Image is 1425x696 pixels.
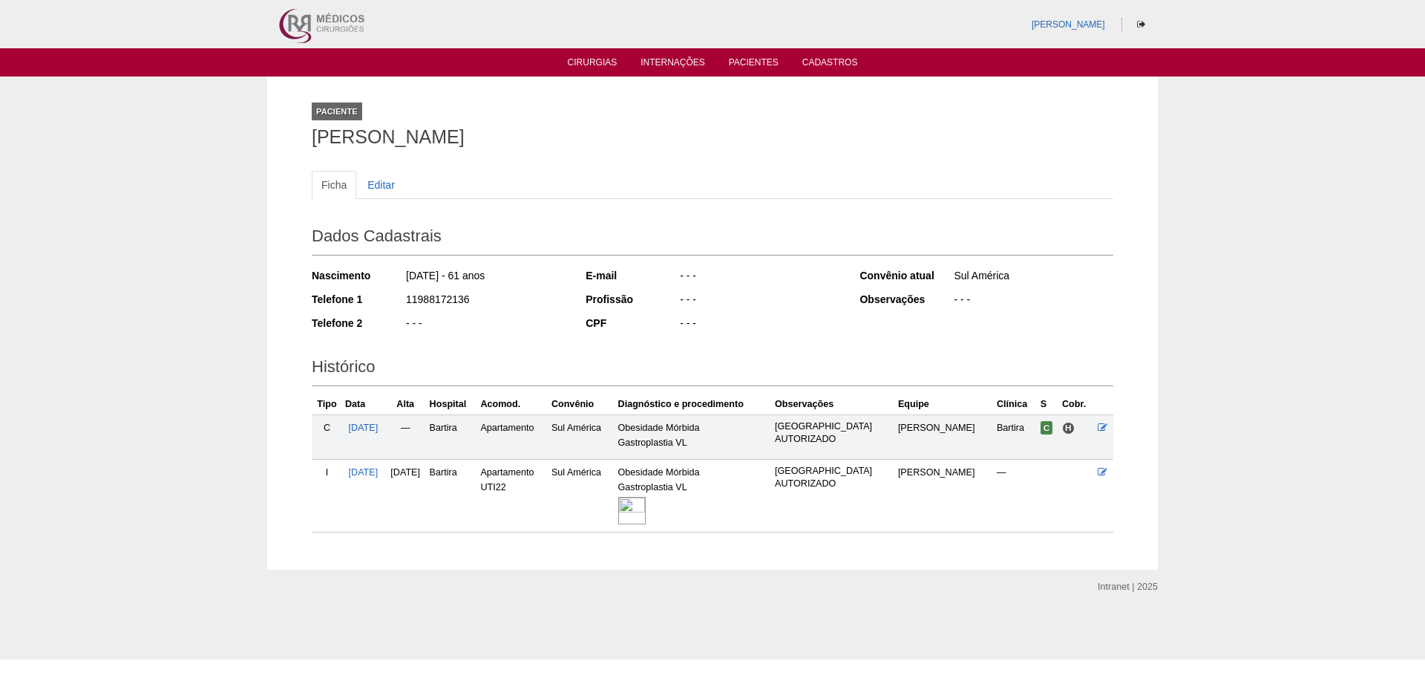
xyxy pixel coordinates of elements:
[678,316,839,334] div: - - -
[404,268,566,287] div: [DATE] - 61 anos
[952,292,1113,310] div: - - -
[586,268,678,283] div: E-mail
[404,292,566,310] div: 11988172136
[312,268,404,283] div: Nascimento
[404,316,566,334] div: - - -
[477,460,548,533] td: Apartamento UTI22
[994,394,1038,415] th: Clínica
[315,465,339,480] div: I
[772,394,895,415] th: Observações
[312,394,342,415] th: Tipo
[586,292,678,307] div: Profissão
[477,414,548,459] td: Apartamento
[427,414,478,459] td: Bartira
[775,465,892,490] p: [GEOGRAPHIC_DATA] AUTORIZADO
[1032,19,1105,30] a: [PERSON_NAME]
[678,292,839,310] div: - - -
[802,57,858,72] a: Cadastros
[312,316,404,331] div: Telefone 2
[895,394,994,415] th: Equipe
[994,460,1038,533] td: —
[384,394,427,415] th: Alta
[390,467,420,478] span: [DATE]
[641,57,705,72] a: Internações
[615,394,772,415] th: Diagnóstico e procedimento
[477,394,548,415] th: Acomod.
[349,423,379,433] a: [DATE]
[349,467,379,478] a: [DATE]
[1062,422,1075,435] span: Hospital
[586,316,678,331] div: CPF
[427,460,478,533] td: Bartira
[312,352,1113,386] h2: Histórico
[312,221,1113,256] h2: Dados Cadastrais
[952,268,1113,287] div: Sul América
[615,414,772,459] td: Obesidade Mórbida Gastroplastia VL
[859,292,952,307] div: Observações
[1041,421,1053,435] span: Confirmada
[312,292,404,307] div: Telefone 1
[678,268,839,287] div: - - -
[895,460,994,533] td: [PERSON_NAME]
[1038,394,1059,415] th: S
[994,414,1038,459] td: Bartira
[342,394,384,415] th: Data
[1098,579,1158,594] div: Intranet | 2025
[1137,20,1145,29] i: Sair
[312,103,362,120] div: Paciente
[729,57,779,72] a: Pacientes
[312,128,1113,146] h1: [PERSON_NAME]
[859,268,952,283] div: Convênio atual
[427,394,478,415] th: Hospital
[358,171,404,199] a: Editar
[775,420,892,446] p: [GEOGRAPHIC_DATA] AUTORIZADO
[568,57,617,72] a: Cirurgias
[615,460,772,533] td: Obesidade Mórbida Gastroplastia VL
[312,171,356,199] a: Ficha
[548,394,615,415] th: Convênio
[548,460,615,533] td: Sul América
[1059,394,1095,415] th: Cobr.
[548,414,615,459] td: Sul América
[895,414,994,459] td: [PERSON_NAME]
[384,414,427,459] td: —
[315,420,339,435] div: C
